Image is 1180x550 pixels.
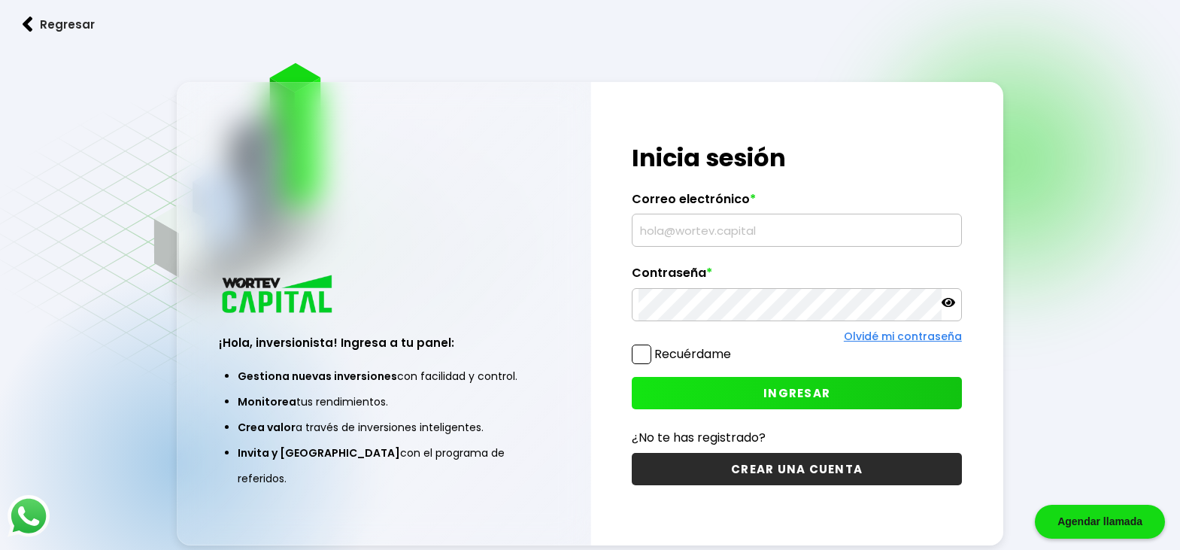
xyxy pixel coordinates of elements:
span: Invita y [GEOGRAPHIC_DATA] [238,445,400,460]
li: a través de inversiones inteligentes. [238,415,530,440]
li: con facilidad y control. [238,363,530,389]
button: INGRESAR [632,377,962,409]
span: INGRESAR [763,385,830,401]
img: logos_whatsapp-icon.242b2217.svg [8,495,50,537]
span: Monitorea [238,394,296,409]
a: ¿No te has registrado?CREAR UNA CUENTA [632,428,962,485]
li: tus rendimientos. [238,389,530,415]
img: logo_wortev_capital [219,273,338,318]
li: con el programa de referidos. [238,440,530,491]
span: Gestiona nuevas inversiones [238,369,397,384]
button: CREAR UNA CUENTA [632,453,962,485]
h1: Inicia sesión [632,140,962,176]
h3: ¡Hola, inversionista! Ingresa a tu panel: [219,334,549,351]
img: flecha izquierda [23,17,33,32]
a: Olvidé mi contraseña [844,329,962,344]
label: Correo electrónico [632,192,962,214]
label: Contraseña [632,266,962,288]
span: Crea valor [238,420,296,435]
div: Agendar llamada [1035,505,1165,539]
label: Recuérdame [654,345,731,363]
p: ¿No te has registrado? [632,428,962,447]
input: hola@wortev.capital [639,214,955,246]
